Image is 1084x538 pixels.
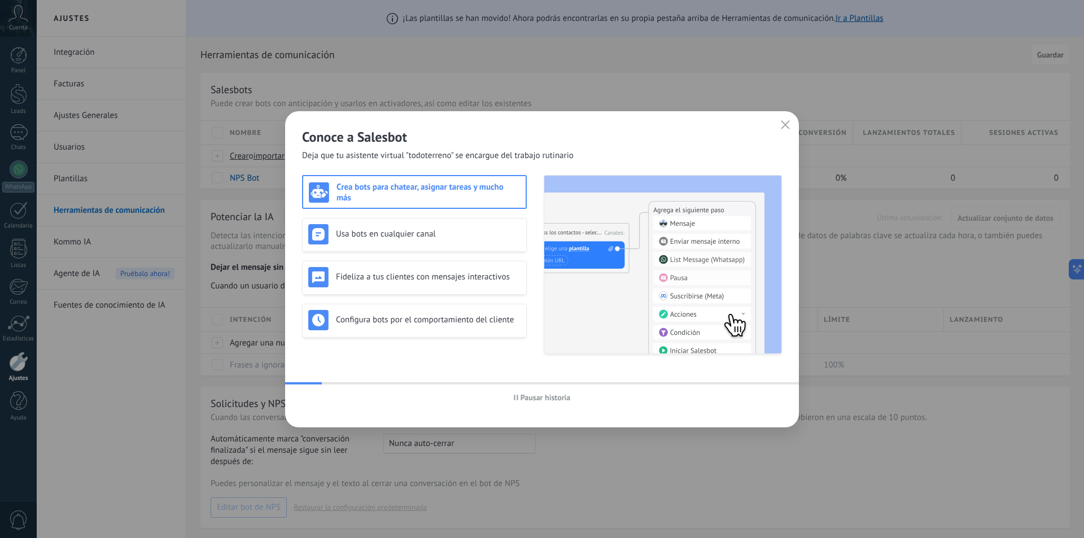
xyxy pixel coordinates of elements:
span: Pausar historia [521,393,571,401]
h3: Usa bots en cualquier canal [336,229,521,239]
h3: Crea bots para chatear, asignar tareas y mucho más [336,182,520,203]
h2: Conoce a Salesbot [302,128,782,146]
span: Deja que tu asistente virtual "todoterreno" se encargue del trabajo rutinario [302,150,574,161]
h3: Fideliza a tus clientes con mensajes interactivos [336,272,521,282]
h3: Configura bots por el comportamiento del cliente [336,314,521,325]
button: Pausar historia [509,389,576,406]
